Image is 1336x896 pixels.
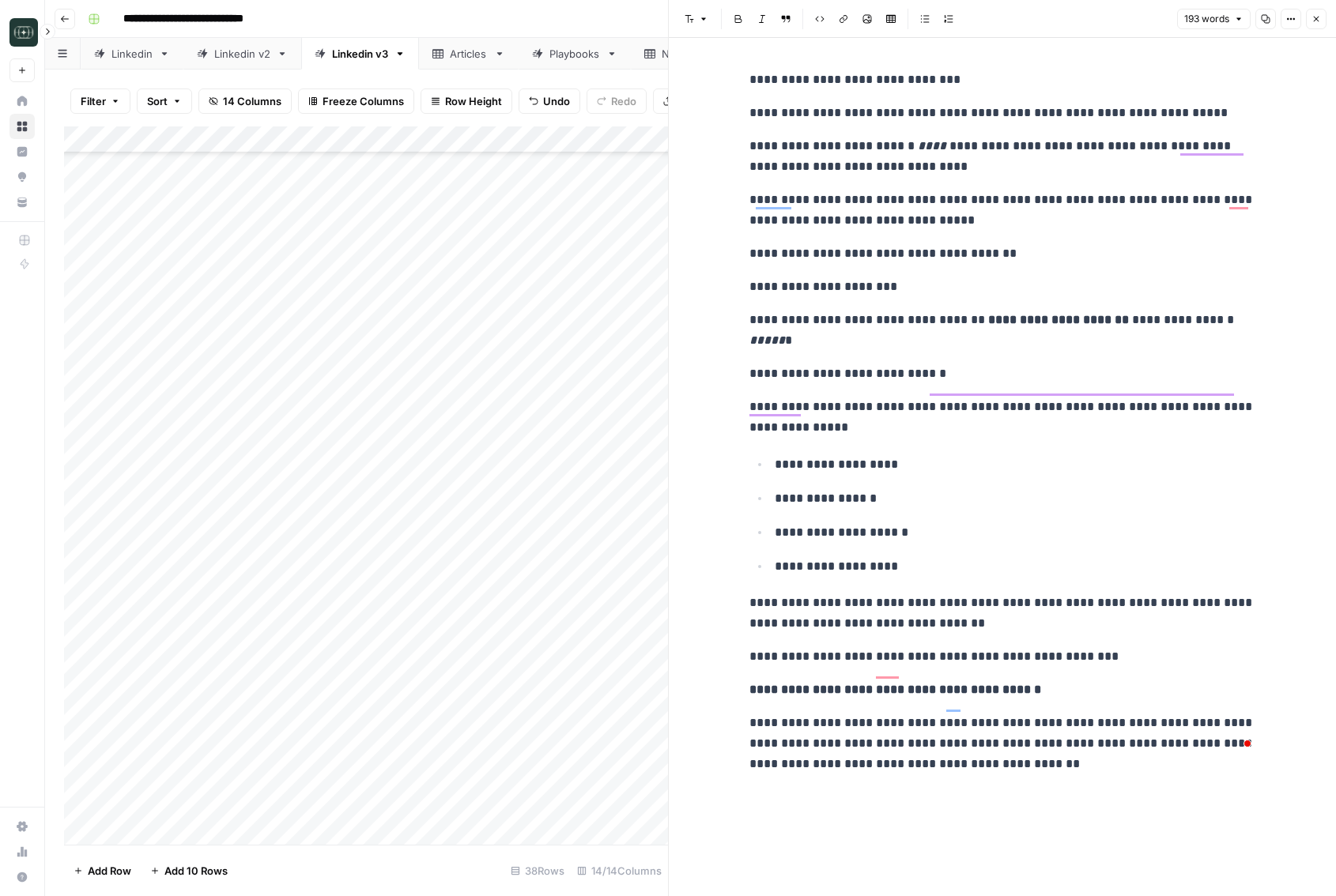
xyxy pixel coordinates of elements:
[64,858,141,883] button: Add Row
[587,88,647,114] button: Redo
[9,814,35,839] a: Settings
[9,114,35,139] a: Browse
[631,38,748,70] a: Newsletter
[421,88,512,114] button: Row Height
[543,93,570,109] span: Undo
[301,38,419,70] a: Linkedin v3
[519,88,580,114] button: Undo
[519,38,631,70] a: Playbooks
[9,864,35,890] button: Help + Support
[183,38,301,70] a: Linkedin v2
[81,38,183,70] a: Linkedin
[88,863,131,879] span: Add Row
[445,93,502,109] span: Row Height
[9,164,35,190] a: Opportunities
[70,88,130,114] button: Filter
[611,93,636,109] span: Redo
[9,139,35,164] a: Insights
[332,46,388,62] div: Linkedin v3
[141,858,237,883] button: Add 10 Rows
[323,93,404,109] span: Freeze Columns
[198,88,292,114] button: 14 Columns
[298,88,414,114] button: Freeze Columns
[450,46,488,62] div: Articles
[137,88,192,114] button: Sort
[9,13,35,52] button: Workspace: Catalyst
[111,46,153,62] div: Linkedin
[571,858,668,883] div: 14/14 Columns
[214,46,270,62] div: Linkedin v2
[419,38,519,70] a: Articles
[9,88,35,114] a: Home
[9,190,35,215] a: Your Data
[164,863,228,879] span: Add 10 Rows
[9,839,35,864] a: Usage
[1184,12,1229,26] span: 193 words
[9,18,38,47] img: Catalyst Logo
[81,93,106,109] span: Filter
[740,63,1265,781] div: To enrich screen reader interactions, please activate Accessibility in Grammarly extension settings
[1177,9,1251,29] button: 193 words
[504,858,571,883] div: 38 Rows
[147,93,168,109] span: Sort
[549,46,600,62] div: Playbooks
[223,93,281,109] span: 14 Columns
